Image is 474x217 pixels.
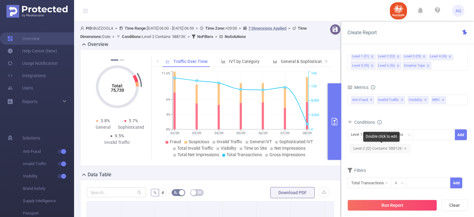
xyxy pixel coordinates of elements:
span: Total Invalid Traffic [177,146,213,151]
span: Invalid Traffic [377,96,405,104]
span: 9.5% [115,133,124,138]
a: Usage Notification [7,57,58,69]
span: IVT by Category [229,59,260,64]
div: Sophisticated [117,124,145,131]
i: icon: bar-chart [221,59,226,64]
span: Anti-Fraud [351,96,374,104]
i: icon: user [80,26,86,30]
span: Solutions [22,132,40,144]
span: Invalid Traffic [23,158,74,170]
i: icon: close [371,64,374,68]
span: Brand Safety [23,182,74,195]
tspan: 6% [166,98,170,102]
li: Level 6 (l6) [377,61,401,69]
span: General & Sophisticated IVT by Category [281,59,358,64]
li: Level 3 (l3) [403,52,427,60]
tspan: 06/09 [258,131,267,135]
span: Visibility [408,96,429,104]
div: Contains [388,130,407,140]
i: icon: close [448,55,451,59]
a: Integrations [7,69,46,82]
div: Level 4 (l4) [430,52,447,61]
i: icon: info-circle [377,120,382,124]
span: % [153,190,156,195]
i: icon: close [422,55,426,59]
span: ✕ [370,96,372,104]
i: icon: left [156,59,160,63]
i: icon: line-chart [166,59,170,64]
i: icon: right [324,59,328,63]
b: Conditions : [122,34,142,39]
span: Filters [347,168,366,173]
div: Level 3 (l3) [404,52,421,61]
b: PID: [86,26,93,31]
span: Sophisticated IVT [279,139,313,144]
span: Metrics [347,85,368,90]
span: > [286,26,292,31]
span: ✕ [424,96,427,104]
span: AG [455,5,461,17]
span: General IVT [250,139,272,144]
div: ≥ [395,178,401,188]
i: icon: down [400,181,404,186]
span: ✕ [442,96,444,104]
div: Creative Type [404,62,425,70]
div: Invalid Traffic [103,139,131,146]
span: > [194,26,200,31]
span: Fraud [170,139,181,144]
li: Level 5 (l5) [351,61,376,69]
span: Reports [22,99,37,104]
div: Level 1 (l1) [351,130,373,140]
h2: Data Table [88,171,111,178]
tspan: 0% [166,127,170,131]
tspan: 03/09 [192,131,201,135]
span: Traffic Over Time [173,59,208,64]
b: No Filters [197,34,213,39]
i: icon: table [198,190,202,194]
tspan: 12K [311,84,317,88]
span: Time on Site [244,146,267,151]
a: Reports [22,95,37,108]
b: No Solutions [225,34,246,39]
span: # [161,190,164,195]
button: Run Report [347,200,437,211]
tspan: 07/09 [281,131,289,135]
span: Gross Impressions [269,152,305,157]
i: icon: down [407,133,411,137]
input: Search... [87,187,146,197]
span: Anti-Fraud [23,145,74,158]
div: Double click to edit [363,132,400,142]
span: Supply Intelligence [23,195,74,207]
span: > [113,26,119,31]
button: Download PDF [270,187,315,198]
li: Creative Type [403,61,431,69]
button: Add [450,177,462,188]
b: Time Zone: [205,26,225,31]
span: Conditions [354,120,382,125]
tspan: 3% [166,113,170,117]
span: Visibility [23,170,74,182]
tspan: 8,000 [311,99,319,103]
span: Net Impressions [274,146,306,151]
i: icon: bar-chart [273,59,277,64]
tspan: 0 [311,127,313,131]
img: Protected Media [6,5,68,18]
span: Level 2 (l2) Contains '588126' [350,144,410,152]
span: Total Transactions [227,152,262,157]
li: Level 2 (l2) [377,52,401,60]
b: Time Range: [125,26,147,31]
tspan: 75,720 [110,88,124,93]
li: Level 1 (l1) [351,52,376,60]
span: > [237,26,243,31]
button: Add [455,129,467,140]
tspan: 11.6% [161,72,170,76]
div: Level 6 (l6) [378,62,395,70]
div: Level 5 (l5) [352,62,369,70]
i: icon: bg-colors [174,190,177,194]
i: icon: close [371,55,374,59]
span: MRC [431,96,446,104]
i: icon: close [397,64,400,68]
tspan: 04/09 [214,131,223,135]
a: Help Center (New) [7,45,57,57]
